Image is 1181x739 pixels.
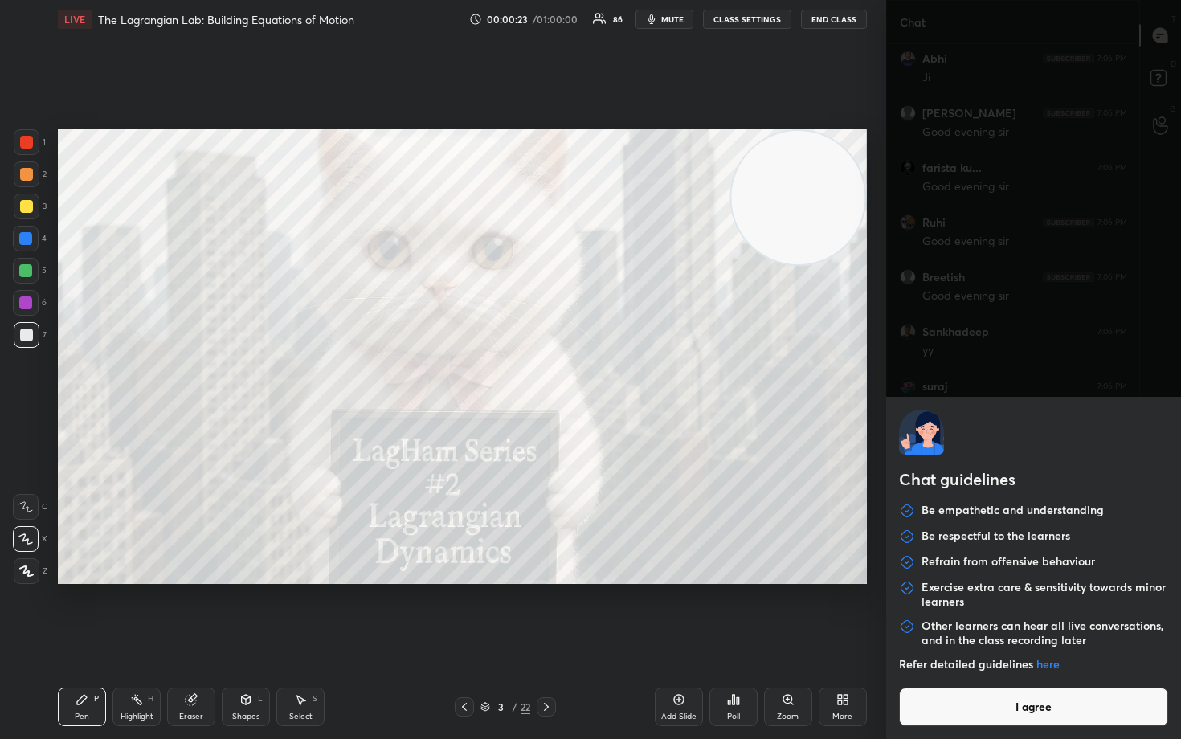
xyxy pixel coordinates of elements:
div: LIVE [58,10,92,29]
div: P [94,695,99,703]
button: CLASS SETTINGS [703,10,791,29]
div: Z [14,558,47,584]
div: 5 [13,258,47,284]
p: Refrain from offensive behaviour [922,554,1095,570]
a: here [1036,656,1060,672]
div: L [258,695,263,703]
button: mute [635,10,693,29]
div: 3 [493,702,509,712]
div: Eraser [179,712,203,721]
div: Select [289,712,313,721]
div: Pen [75,712,89,721]
p: Exercise extra care & sensitivity towards minor learners [922,580,1169,609]
div: More [832,712,852,721]
div: Add Slide [661,712,697,721]
p: Other learners can hear all live conversations, and in the class recording later [922,619,1169,647]
div: 86 [613,15,623,23]
button: I agree [899,688,1169,726]
div: / [513,702,517,712]
div: H [148,695,153,703]
span: mute [661,14,684,25]
h4: The Lagrangian Lab: Building Equations of Motion [98,12,354,27]
div: 1 [14,129,46,155]
div: Highlight [121,712,153,721]
div: 22 [521,700,530,714]
div: 3 [14,194,47,219]
div: 4 [13,226,47,251]
div: Zoom [777,712,799,721]
p: Refer detailed guidelines [899,657,1169,672]
p: Be respectful to the learners [922,529,1070,545]
div: C [13,494,47,520]
p: Be empathetic and understanding [922,503,1104,519]
div: 2 [14,161,47,187]
div: X [13,526,47,552]
div: 6 [13,290,47,316]
div: S [313,695,317,703]
h2: Chat guidelines [899,467,1169,495]
div: Poll [727,712,740,721]
div: 7 [14,322,47,348]
div: Shapes [232,712,259,721]
button: End Class [801,10,867,29]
